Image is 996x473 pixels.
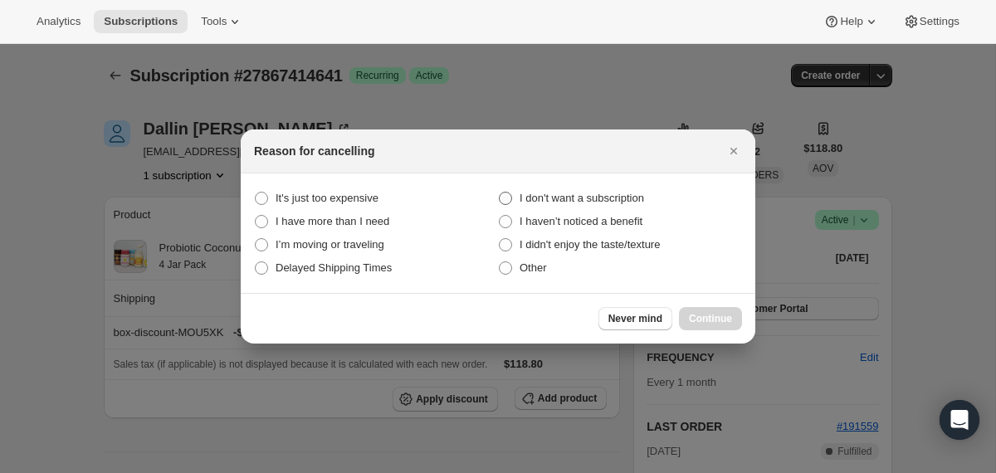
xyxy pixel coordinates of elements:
[94,10,188,33] button: Subscriptions
[608,312,662,325] span: Never mind
[520,261,547,274] span: Other
[893,10,969,33] button: Settings
[37,15,81,28] span: Analytics
[520,215,642,227] span: I haven’t noticed a benefit
[104,15,178,28] span: Subscriptions
[276,261,392,274] span: Delayed Shipping Times
[520,238,660,251] span: I didn't enjoy the taste/texture
[276,215,389,227] span: I have more than I need
[201,15,227,28] span: Tools
[920,15,959,28] span: Settings
[191,10,253,33] button: Tools
[722,139,745,163] button: Close
[940,400,979,440] div: Open Intercom Messenger
[276,238,384,251] span: I’m moving or traveling
[813,10,889,33] button: Help
[254,143,374,159] h2: Reason for cancelling
[27,10,90,33] button: Analytics
[520,192,644,204] span: I don't want a subscription
[276,192,378,204] span: It's just too expensive
[840,15,862,28] span: Help
[598,307,672,330] button: Never mind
